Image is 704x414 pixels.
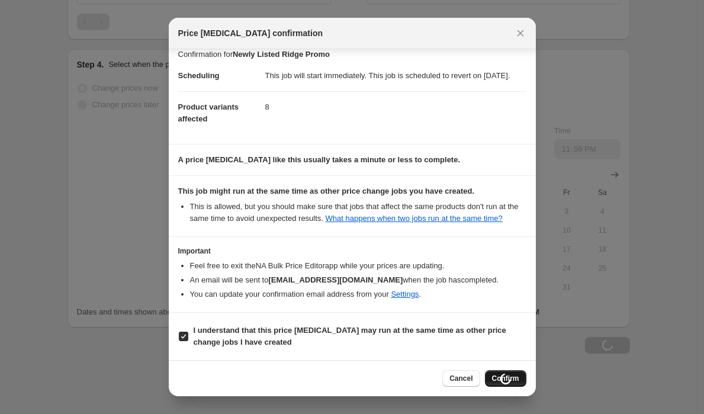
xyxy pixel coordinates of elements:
b: I understand that this price [MEDICAL_DATA] may run at the same time as other price change jobs I... [194,326,506,346]
dd: 8 [265,91,526,123]
li: You can update your confirmation email address from your . [190,288,526,300]
li: An email will be sent to when the job has completed . [190,274,526,286]
span: Product variants affected [178,102,239,123]
span: Cancel [449,374,472,383]
a: Settings [391,290,419,299]
b: Newly Listed Ridge Promo [233,50,330,59]
b: This job might run at the same time as other price change jobs you have created. [178,187,475,195]
b: [EMAIL_ADDRESS][DOMAIN_NAME] [268,275,403,284]
span: Price [MEDICAL_DATA] confirmation [178,27,323,39]
h3: Important [178,246,526,256]
b: A price [MEDICAL_DATA] like this usually takes a minute or less to complete. [178,155,461,164]
a: What happens when two jobs run at the same time? [326,214,503,223]
button: Cancel [442,370,480,387]
span: Scheduling [178,71,220,80]
p: Confirmation for [178,49,526,60]
li: Feel free to exit the NA Bulk Price Editor app while your prices are updating. [190,260,526,272]
li: This is allowed, but you should make sure that jobs that affect the same products don ' t run at ... [190,201,526,224]
dd: This job will start immediately. This job is scheduled to revert on [DATE]. [265,60,526,91]
button: Close [512,25,529,41]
